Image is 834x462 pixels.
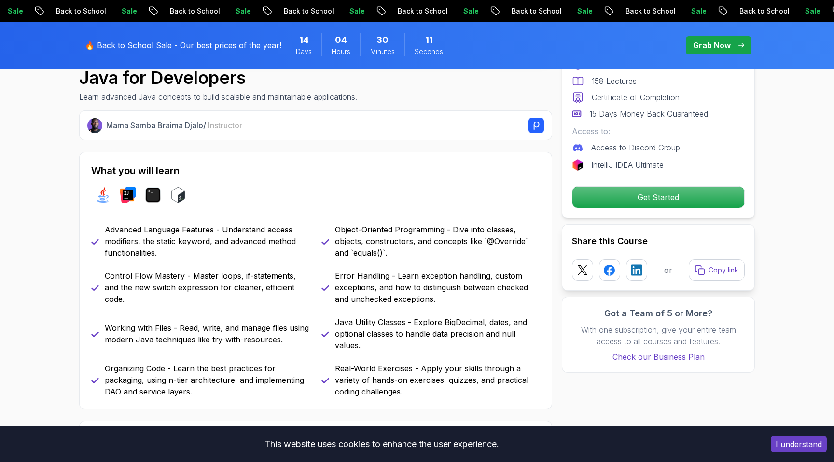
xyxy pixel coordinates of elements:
button: Copy link [689,259,745,281]
p: Back to School [694,6,760,16]
span: 14 Days [299,33,309,47]
img: intellij logo [120,187,136,203]
button: Accept cookies [771,436,827,452]
p: Java Utility Classes - Explore BigDecimal, dates, and optional classes to handle data precision a... [335,316,540,351]
p: Get Started [572,187,744,208]
h2: What you will learn [91,164,540,177]
span: Seconds [415,47,443,56]
p: Access to: [572,125,745,137]
p: With one subscription, give your entire team access to all courses and features. [572,324,745,347]
span: 30 Minutes [376,33,389,47]
p: Learn advanced Java concepts to build scalable and maintainable applications. [79,91,357,103]
h3: Got a Team of 5 or More? [572,307,745,320]
span: 11 Seconds [425,33,433,47]
p: Certificate of Completion [592,92,680,103]
p: Back to School [466,6,532,16]
button: Get Started [572,186,745,208]
p: or [664,264,672,276]
h2: Share this Course [572,234,745,248]
p: Control Flow Mastery - Master loops, if-statements, and the new switch expression for cleaner, ef... [105,270,310,305]
p: 15 Days Money Back Guaranteed [589,108,708,120]
p: Sale [418,6,449,16]
p: Sale [190,6,221,16]
img: java logo [95,187,111,203]
p: Advanced Language Features - Understand access modifiers, the static keyword, and advanced method... [105,224,310,258]
p: Access to Discord Group [591,142,680,153]
p: Back to School [238,6,304,16]
p: IntelliJ IDEA Ultimate [591,159,664,171]
p: Back to School [125,6,190,16]
p: Organizing Code - Learn the best practices for packaging, using n-tier architecture, and implemen... [105,363,310,397]
img: jetbrains logo [572,159,584,171]
p: Sale [646,6,677,16]
span: Instructor [208,121,242,130]
span: Hours [332,47,350,56]
p: Mama Samba Braima Djalo / [106,120,242,131]
p: Real-World Exercises - Apply your skills through a variety of hands-on exercises, quizzes, and pr... [335,363,540,397]
p: Copy link [709,265,738,275]
img: terminal logo [145,187,161,203]
img: bash logo [170,187,186,203]
p: Object-Oriented Programming - Dive into classes, objects, constructors, and concepts like `@Overr... [335,224,540,258]
p: Sale [76,6,107,16]
p: Back to School [580,6,646,16]
span: 4 Hours [335,33,347,47]
p: Working with Files - Read, write, and manage files using modern Java techniques like try-with-res... [105,322,310,345]
p: Back to School [352,6,418,16]
p: Sale [760,6,791,16]
span: Minutes [370,47,395,56]
img: Nelson Djalo [87,118,102,133]
p: Back to School [11,6,76,16]
p: Sale [532,6,563,16]
h1: Java for Developers [79,68,357,87]
p: Error Handling - Learn exception handling, custom exceptions, and how to distinguish between chec... [335,270,540,305]
p: Grab Now [693,40,731,51]
div: This website uses cookies to enhance the user experience. [7,434,756,455]
a: Check our Business Plan [572,351,745,363]
span: Days [296,47,312,56]
p: Sale [304,6,335,16]
p: 🔥 Back to School Sale - Our best prices of the year! [85,40,281,51]
p: 158 Lectures [592,75,637,87]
